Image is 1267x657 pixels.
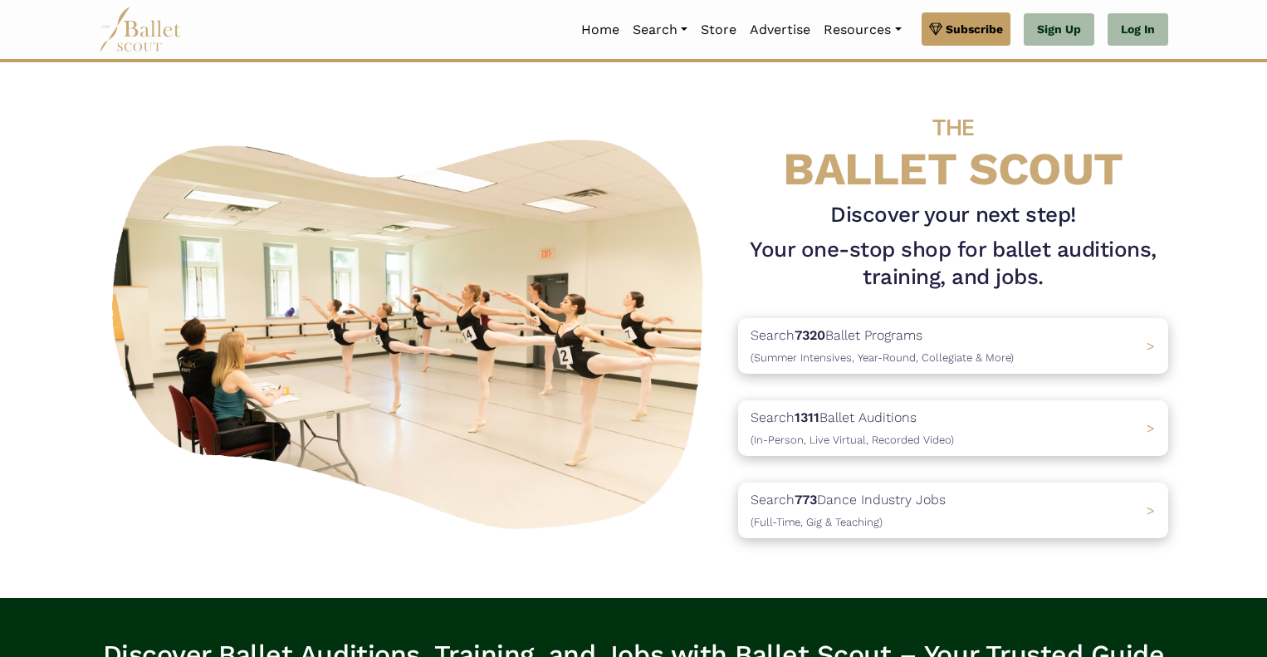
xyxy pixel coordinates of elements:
[738,400,1168,456] a: Search1311Ballet Auditions(In-Person, Live Virtual, Recorded Video) >
[795,409,819,425] b: 1311
[1147,420,1155,436] span: >
[751,407,954,449] p: Search Ballet Auditions
[694,12,743,47] a: Store
[932,114,974,141] span: THE
[795,492,817,507] b: 773
[626,12,694,47] a: Search
[575,12,626,47] a: Home
[1108,13,1168,47] a: Log In
[817,12,907,47] a: Resources
[946,20,1003,38] span: Subscribe
[738,318,1168,374] a: Search7320Ballet Programs(Summer Intensives, Year-Round, Collegiate & More)>
[743,12,817,47] a: Advertise
[1024,13,1094,47] a: Sign Up
[929,20,942,38] img: gem.svg
[751,516,883,528] span: (Full-Time, Gig & Teaching)
[738,96,1168,194] h4: BALLET SCOUT
[738,483,1168,538] a: Search773Dance Industry Jobs(Full-Time, Gig & Teaching) >
[795,327,825,343] b: 7320
[751,325,1014,367] p: Search Ballet Programs
[1147,503,1155,518] span: >
[751,434,954,446] span: (In-Person, Live Virtual, Recorded Video)
[738,236,1168,292] h1: Your one-stop shop for ballet auditions, training, and jobs.
[751,489,946,532] p: Search Dance Industry Jobs
[922,12,1010,46] a: Subscribe
[1147,338,1155,354] span: >
[99,121,725,539] img: A group of ballerinas talking to each other in a ballet studio
[751,351,1014,364] span: (Summer Intensives, Year-Round, Collegiate & More)
[738,201,1168,229] h3: Discover your next step!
